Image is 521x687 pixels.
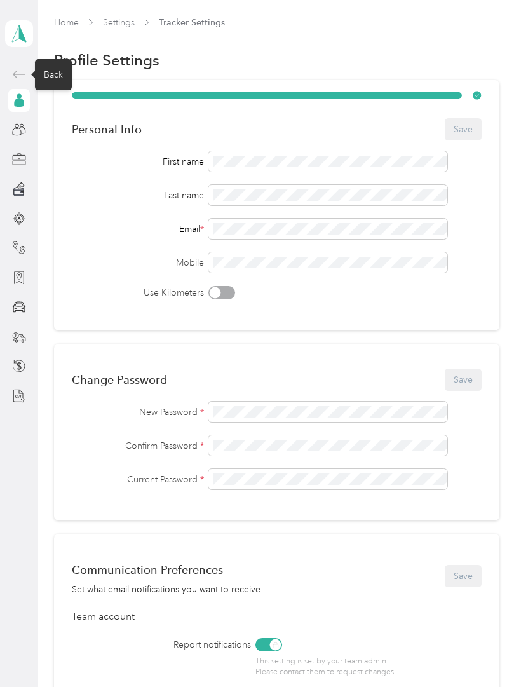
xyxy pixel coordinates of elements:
[54,53,159,67] h1: Profile Settings
[72,583,263,596] div: Set what email notifications you want to receive.
[450,616,521,687] iframe: Everlance-gr Chat Button Frame
[72,473,204,486] label: Current Password
[72,286,204,299] label: Use Kilometers
[103,17,135,28] a: Settings
[72,609,482,625] div: Team account
[54,17,79,28] a: Home
[72,373,167,386] div: Change Password
[72,155,204,168] div: First name
[35,59,72,90] div: Back
[72,563,263,576] div: Communication Preferences
[72,189,204,202] div: Last name
[72,123,142,136] div: Personal Info
[72,222,204,236] div: Email
[255,656,396,678] p: This setting is set by your team admin. Please contact them to request changes.
[72,439,204,452] label: Confirm Password
[159,16,225,29] span: Tracker Settings
[72,256,204,269] label: Mobile
[72,405,204,419] label: New Password
[143,638,252,651] label: Report notifications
